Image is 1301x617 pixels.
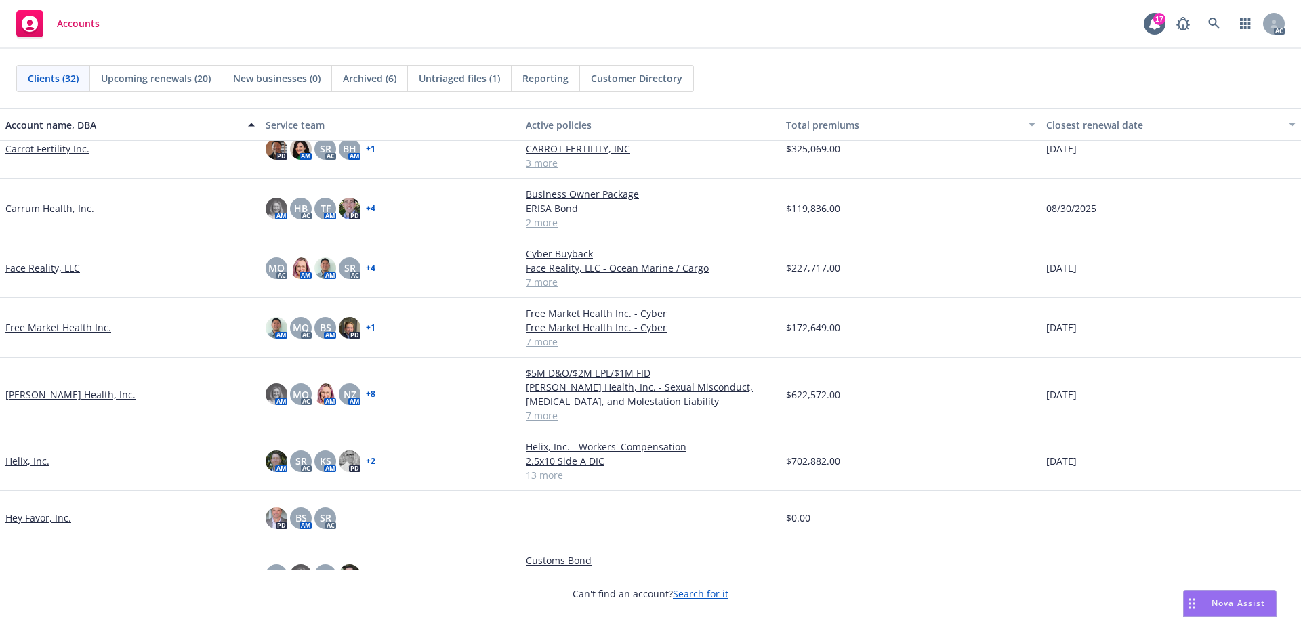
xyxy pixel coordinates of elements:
a: [PERSON_NAME] Health, Inc. [5,387,136,402]
a: + 8 [366,390,375,398]
a: + 4 [366,264,375,272]
a: + 1 [366,145,375,153]
span: $702,882.00 [786,454,840,468]
img: photo [266,450,287,472]
div: Drag to move [1184,591,1201,616]
span: Accounts [57,18,100,29]
a: [PERSON_NAME] Health, Inc. - Sexual Misconduct, [MEDICAL_DATA], and Molestation Liability [526,380,775,408]
a: Free Market Health Inc. - Cyber [526,306,775,320]
span: 08/30/2025 [1046,201,1096,215]
a: CARROT FERTILITY, INC [526,142,775,156]
a: ERISA Bond [526,201,775,215]
a: Free Market Health Inc. - Cyber [526,320,775,335]
span: $0.00 [786,511,810,525]
span: NZ [344,387,356,402]
span: Customer Directory [591,71,682,85]
span: Nova Assist [1212,597,1265,609]
span: [DATE] [1046,454,1077,468]
a: + 2 [366,457,375,465]
img: photo [266,198,287,219]
div: Account name, DBA [5,118,240,132]
img: photo [290,564,312,586]
img: photo [339,450,360,472]
span: [DATE] [1046,568,1077,582]
a: 2.5x10 Side A DIC [526,454,775,468]
span: HB [294,201,308,215]
a: Helix, Inc. - Workers' Compensation [526,440,775,454]
img: photo [290,138,312,160]
a: Customs Bond [526,553,775,568]
div: Closest renewal date [1046,118,1281,132]
a: Helix, Inc. [5,454,49,468]
span: [DATE] [1046,261,1077,275]
a: Face Reality, LLC - Ocean Marine / Cargo [526,261,775,275]
a: Carrot Fertility Inc. [5,142,89,156]
a: Face Reality, LLC [5,261,80,275]
span: New businesses (0) [233,71,321,85]
span: BS [320,320,331,335]
a: 2 more [526,215,775,230]
a: Hey Favor, Inc. [5,511,71,525]
span: Clients (32) [28,71,79,85]
span: SR [295,454,307,468]
span: SR [320,511,331,525]
a: Business Owner Package [526,187,775,201]
span: $119,836.00 [786,201,840,215]
button: Total premiums [781,108,1041,141]
img: photo [290,257,312,279]
a: Search for it [673,587,728,600]
span: MQ [293,320,309,335]
a: Hims & Hers Health, Inc. [5,568,116,582]
span: KS [320,454,331,468]
span: $172,649.00 [786,320,840,335]
a: OH Lab Project - Builder's Risk [526,568,775,582]
span: [DATE] [1046,320,1077,335]
span: [DATE] [1046,142,1077,156]
span: $227,717.00 [786,261,840,275]
span: [DATE] [1046,387,1077,402]
a: Cyber Buyback [526,247,775,261]
img: photo [266,383,287,405]
button: Active policies [520,108,781,141]
span: $10,652,711.00 [786,568,854,582]
a: 7 more [526,408,775,423]
span: $325,069.00 [786,142,840,156]
img: photo [314,257,336,279]
button: Service team [260,108,520,141]
a: Switch app [1232,10,1259,37]
span: - [1046,511,1050,525]
button: Closest renewal date [1041,108,1301,141]
span: HB [318,568,332,582]
a: Accounts [11,5,105,43]
img: photo [266,138,287,160]
a: 3 more [526,156,775,170]
a: Carrum Health, Inc. [5,201,94,215]
img: photo [266,317,287,339]
div: Total premiums [786,118,1020,132]
img: photo [314,383,336,405]
a: Free Market Health Inc. [5,320,111,335]
button: Nova Assist [1183,590,1277,617]
a: $5M D&O/$2M EPL/$1M FID [526,366,775,380]
img: photo [339,317,360,339]
span: $622,572.00 [786,387,840,402]
span: MQ [268,261,285,275]
a: + 4 [366,205,375,213]
img: photo [266,507,287,529]
span: Reporting [522,71,569,85]
span: Can't find an account? [573,587,728,601]
div: Active policies [526,118,775,132]
img: photo [339,564,360,586]
span: SR [344,261,356,275]
span: SR [320,142,331,156]
a: 7 more [526,335,775,349]
span: TM [270,568,284,582]
span: Upcoming renewals (20) [101,71,211,85]
a: 7 more [526,275,775,289]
